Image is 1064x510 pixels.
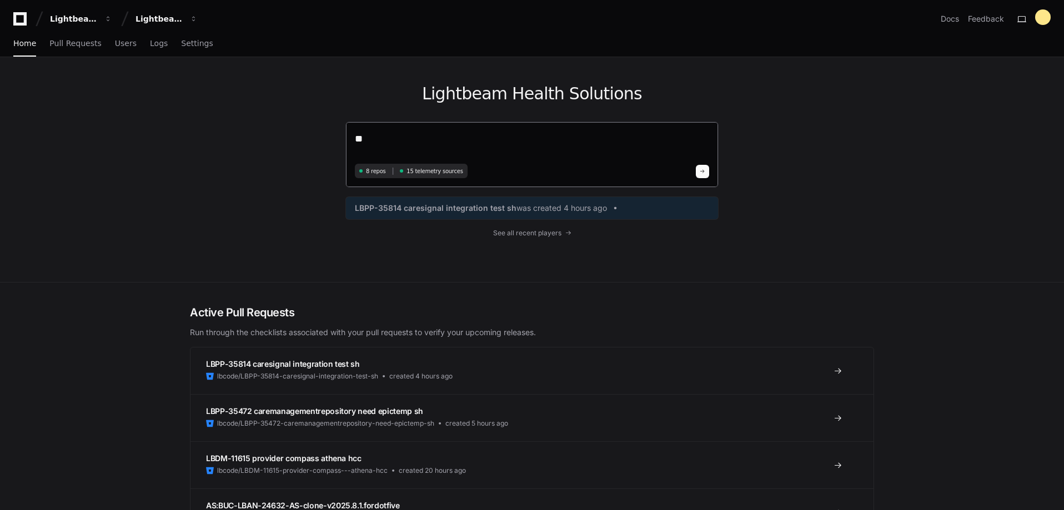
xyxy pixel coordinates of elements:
span: Settings [181,40,213,47]
a: Users [115,31,137,57]
span: Pull Requests [49,40,101,47]
span: Users [115,40,137,47]
a: LBDM-11615 provider compass athena hcclbcode/LBDM-11615-provider-compass---athena-hcccreated 20 h... [190,441,874,488]
div: Lightbeam Health [50,13,98,24]
p: Run through the checklists associated with your pull requests to verify your upcoming releases. [190,327,874,338]
span: was created 4 hours ago [516,203,607,214]
span: lbcode/LBPP-35472-caremanagementrepository-need-epictemp-sh [217,419,434,428]
a: LBPP-35814 caresignal integration test shwas created 4 hours ago [355,203,709,214]
a: Settings [181,31,213,57]
button: Lightbeam Health [46,9,117,29]
span: created 5 hours ago [445,419,508,428]
a: See all recent players [345,229,719,238]
span: created 4 hours ago [389,372,453,381]
span: Logs [150,40,168,47]
button: Feedback [968,13,1004,24]
button: Lightbeam Health Solutions [131,9,202,29]
span: lbcode/LBPP-35814-caresignal-integration-test-sh [217,372,378,381]
a: Docs [941,13,959,24]
span: 8 repos [366,167,386,175]
span: 15 telemetry sources [406,167,463,175]
span: See all recent players [493,229,561,238]
a: Home [13,31,36,57]
h1: Lightbeam Health Solutions [345,84,719,104]
span: LBPP-35814 caresignal integration test sh [206,359,360,368]
div: Lightbeam Health Solutions [135,13,183,24]
span: created 20 hours ago [399,466,466,475]
span: AS:BUC-LBAN-24632-AS-clone-v2025.8.1.fordotfive [206,501,400,510]
span: LBPP-35472 caremanagementrepository need epictemp sh [206,406,423,416]
span: LBDM-11615 provider compass athena hcc [206,453,362,463]
span: lbcode/LBDM-11615-provider-compass---athena-hcc [217,466,388,475]
h2: Active Pull Requests [190,305,874,320]
span: Home [13,40,36,47]
a: Logs [150,31,168,57]
span: LBPP-35814 caresignal integration test sh [355,203,516,214]
a: Pull Requests [49,31,101,57]
a: LBPP-35472 caremanagementrepository need epictemp shlbcode/LBPP-35472-caremanagementrepository-ne... [190,394,874,441]
a: LBPP-35814 caresignal integration test shlbcode/LBPP-35814-caresignal-integration-test-shcreated ... [190,347,874,394]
